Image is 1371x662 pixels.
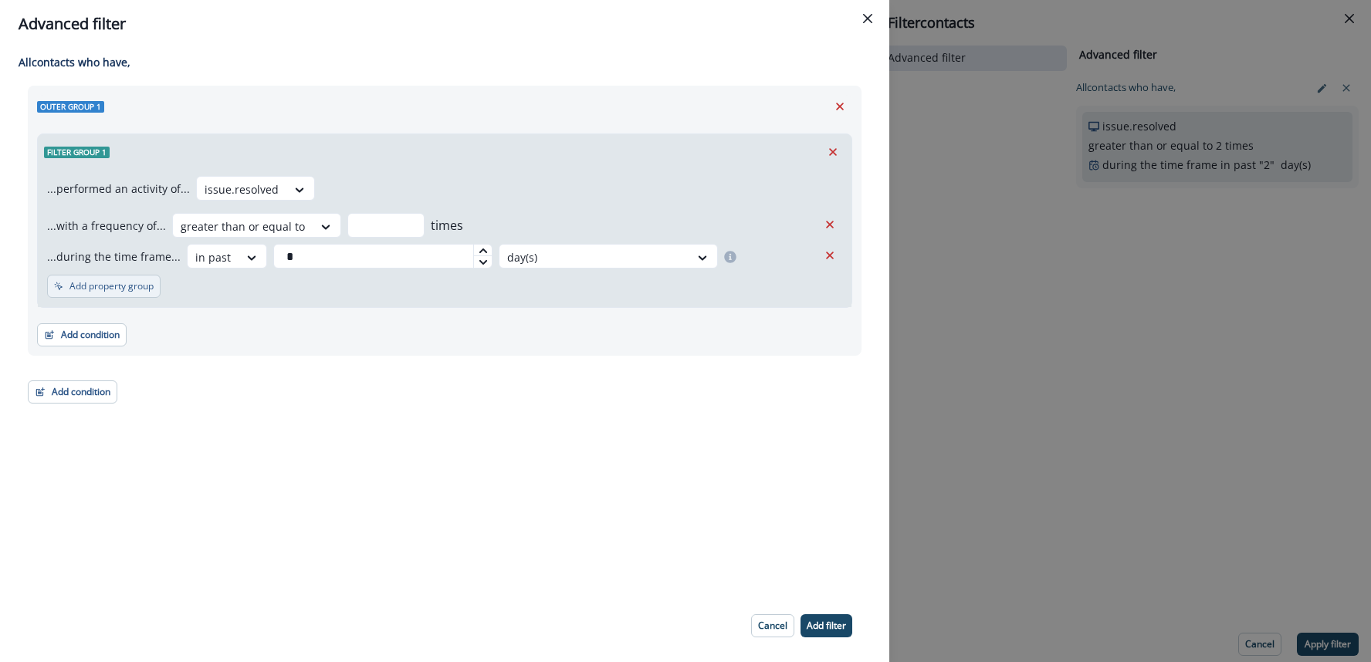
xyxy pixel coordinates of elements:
button: Close [855,6,880,31]
p: Add filter [807,620,846,631]
p: ...during the time frame... [47,248,181,265]
button: Remove [818,244,842,267]
button: Remove [821,140,845,164]
button: Remove [828,95,852,118]
p: ...performed an activity of... [47,181,190,197]
p: All contact s who have, [19,54,862,70]
span: Outer group 1 [37,101,104,113]
p: Add property group [69,281,154,292]
div: Advanced filter [19,12,871,35]
button: Add condition [37,323,127,346]
button: Remove [818,213,842,236]
span: Filter group 1 [44,147,110,158]
button: Add filter [801,614,852,637]
p: times [431,216,463,235]
p: ...with a frequency of... [47,218,166,234]
p: Cancel [758,620,787,631]
button: Add condition [28,380,117,404]
button: Add property group [47,275,161,298]
button: Cancel [751,614,794,637]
